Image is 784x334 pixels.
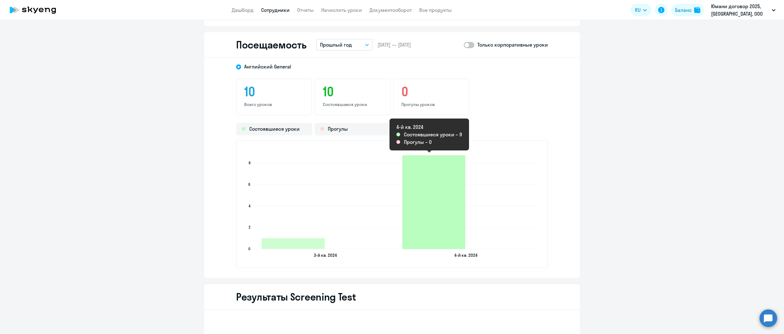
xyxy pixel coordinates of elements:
[321,7,362,13] a: Начислить уроки
[315,123,391,135] div: Прогулы
[708,3,779,18] button: Юмани договор 2025, [GEOGRAPHIC_DATA], ООО НКО
[248,246,250,251] text: 0
[236,291,356,303] h2: Результаты Screening Test
[323,102,383,107] p: Состоявшиеся уроки
[236,38,306,51] h2: Посещаемость
[694,7,700,13] img: balance
[297,7,314,13] a: Отчеты
[401,84,461,99] h3: 0
[249,160,250,165] text: 8
[320,41,352,48] p: Прошлый год
[249,204,250,208] text: 4
[671,4,704,16] button: Балансbalance
[635,6,641,14] span: RU
[419,7,452,13] a: Все продукты
[378,41,411,48] span: [DATE] — [DATE]
[314,252,337,258] text: 3-й кв. 2024
[454,252,477,258] text: 4-й кв. 2024
[369,7,412,13] a: Документооборот
[631,4,651,16] button: RU
[675,6,692,14] div: Баланс
[262,238,325,249] path: 2024-09-24T21:00:00.000Z Состоявшиеся уроки 1
[249,225,250,230] text: 2
[244,102,304,107] p: Всего уроков
[477,41,548,48] p: Только корпоративные уроки
[244,84,304,99] h3: 10
[402,155,465,249] path: 2024-12-24T21:00:00.000Z Состоявшиеся уроки 9
[323,84,383,99] h3: 10
[236,123,312,135] div: Состоявшиеся уроки
[244,63,291,70] span: Английский General
[261,7,290,13] a: Сотрудники
[248,182,250,187] text: 6
[401,102,461,107] p: Прогулы уроков
[232,7,254,13] a: Дашборд
[316,39,373,51] button: Прошлый год
[711,3,769,18] p: Юмани договор 2025, [GEOGRAPHIC_DATA], ООО НКО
